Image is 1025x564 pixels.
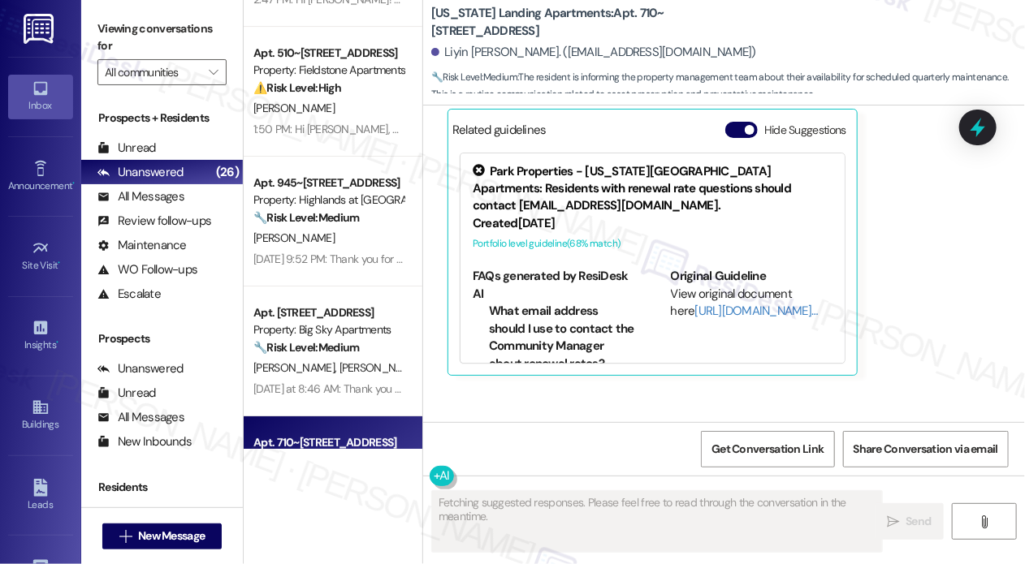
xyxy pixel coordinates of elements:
div: Unread [97,140,156,157]
div: Property: Big Sky Apartments [253,321,404,338]
div: Apt. 510~[STREET_ADDRESS] [253,45,404,62]
span: Share Conversation via email [854,441,998,458]
a: Inbox [8,75,73,118]
strong: 🔧 Risk Level: Medium [253,210,359,225]
div: Escalate [97,286,161,303]
div: WO Follow-ups [97,261,197,278]
div: Unread [97,385,156,402]
div: Property: Fieldstone Apartments [253,62,404,79]
li: What email address should I use to contact the Community Manager about renewal rates? [489,303,634,372]
div: Unanswered [97,164,184,181]
strong: ⚠️ Risk Level: High [253,80,341,95]
i:  [887,515,899,528]
b: Original Guideline [671,268,767,284]
div: Maintenance [97,237,187,254]
span: [PERSON_NAME] [253,360,340,375]
a: [URL][DOMAIN_NAME]… [695,303,818,319]
div: View original document here [671,286,833,321]
div: Created [DATE] [473,215,833,232]
span: • [58,257,61,269]
span: [PERSON_NAME] [253,101,335,115]
div: Apt. 710~[STREET_ADDRESS] [253,434,404,451]
div: Unanswered [97,360,184,377]
a: Insights • [8,314,73,358]
div: Liyin [PERSON_NAME]. ([EMAIL_ADDRESS][DOMAIN_NAME]) [431,44,756,61]
div: Property: Highlands at [GEOGRAPHIC_DATA] Apartments [253,192,404,209]
button: New Message [102,523,223,549]
input: All communities [105,59,201,85]
div: All Messages [97,188,184,205]
div: All Messages [97,409,184,426]
strong: 🔧 Risk Level: Medium [253,340,359,355]
div: Prospects [81,330,243,347]
label: Viewing conversations for [97,16,227,59]
b: FAQs generated by ResiDesk AI [473,268,629,301]
span: [PERSON_NAME] [340,360,421,375]
a: Site Visit • [8,235,73,278]
span: New Message [138,527,205,545]
span: • [56,337,58,348]
div: Review follow-ups [97,213,211,230]
a: Leads [8,474,73,518]
span: : The resident is informing the property management team about their availability for scheduled q... [431,69,1025,104]
div: Park Properties - [US_STATE][GEOGRAPHIC_DATA] Apartments: Residents with renewal rate questions s... [473,163,833,215]
i:  [978,515,990,528]
div: Apt. 945~[STREET_ADDRESS] [253,174,404,192]
i:  [119,530,132,543]
button: Share Conversation via email [843,431,1009,467]
div: Related guidelines [452,122,547,145]
div: Portfolio level guideline ( 68 % match) [473,235,833,252]
button: Send [875,503,944,540]
a: Buildings [8,394,73,437]
div: (26) [212,160,243,185]
div: Apt. [STREET_ADDRESS] [253,304,404,321]
strong: 🔧 Risk Level: Medium [431,71,517,84]
span: • [72,178,75,189]
b: [US_STATE] Landing Apartments: Apt. 710~[STREET_ADDRESS] [431,5,756,40]
label: Hide Suggestions [764,122,846,139]
div: Prospects + Residents [81,110,243,127]
span: Send [906,513,931,530]
div: New Inbounds [97,433,192,450]
span: [PERSON_NAME] [253,230,335,245]
button: Get Conversation Link [701,431,834,467]
div: Residents [81,479,243,496]
span: Get Conversation Link [711,441,824,458]
textarea: Fetching suggested responses. Please feel free to read through the conversation in the meantime. [432,491,882,552]
i:  [209,66,218,79]
img: ResiDesk Logo [24,14,57,44]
